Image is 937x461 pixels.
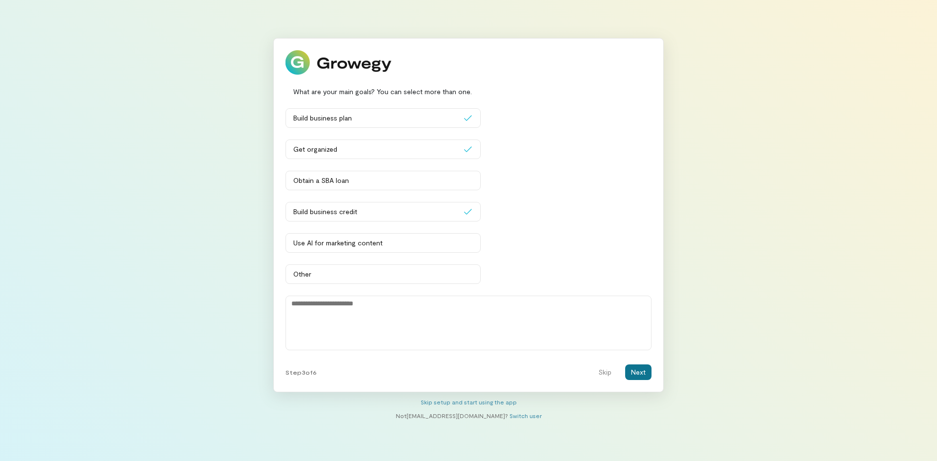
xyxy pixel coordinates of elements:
[285,50,392,75] img: Growegy logo
[293,207,463,217] div: Build business credit
[421,399,517,405] a: Skip setup and start using the app
[285,202,481,221] button: Build business credit
[285,86,652,97] div: What are your main goals? You can select more than one.
[625,364,652,380] button: Next
[285,140,481,159] button: Get organized
[285,233,481,253] button: Use AI for marketing content
[285,171,481,190] button: Obtain a SBA loan
[285,108,481,128] button: Build business plan
[592,364,617,380] button: Skip
[285,264,481,284] button: Other
[293,113,463,123] div: Build business plan
[293,269,473,279] div: Other
[293,144,463,154] div: Get organized
[293,238,473,248] div: Use AI for marketing content
[293,176,473,185] div: Obtain a SBA loan
[285,368,317,376] span: Step 3 of 6
[396,412,508,419] span: Not [EMAIL_ADDRESS][DOMAIN_NAME] ?
[509,412,542,419] a: Switch user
